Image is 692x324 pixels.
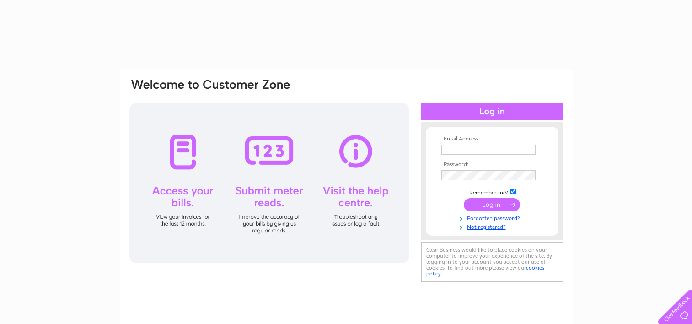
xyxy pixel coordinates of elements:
[464,198,520,211] input: Submit
[439,187,545,196] td: Remember me?
[441,213,545,222] a: Forgotten password?
[439,162,545,168] th: Password:
[439,136,545,142] th: Email Address:
[421,242,563,282] div: Clear Business would like to place cookies on your computer to improve your experience of the sit...
[441,222,545,231] a: Not registered?
[426,265,544,277] a: cookies policy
